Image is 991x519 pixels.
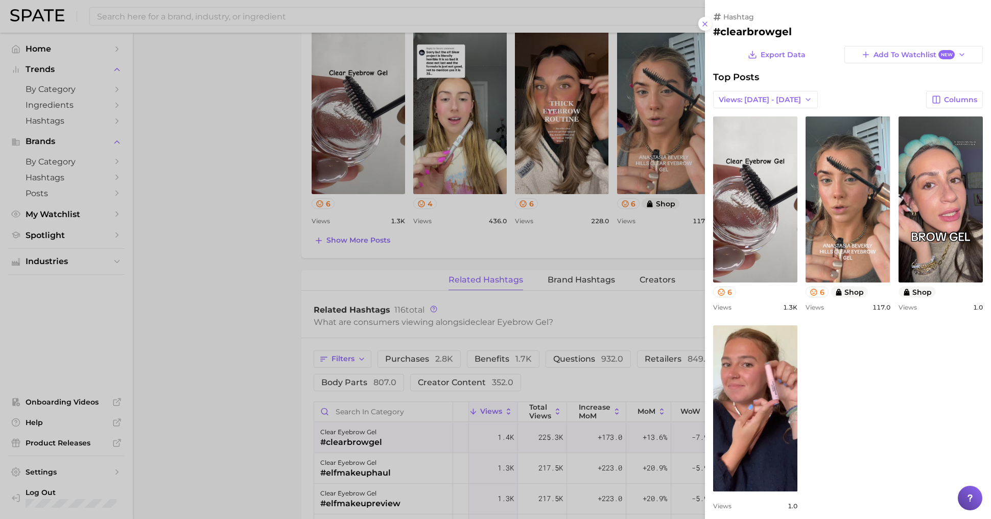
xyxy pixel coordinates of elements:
span: Top Posts [713,72,759,83]
h2: #clearbrowgel [713,26,983,38]
span: Views: [DATE] - [DATE] [719,96,801,104]
button: Add to WatchlistNew [844,46,983,63]
span: 1.0 [788,502,797,510]
button: Columns [926,91,983,108]
span: Views [713,303,732,311]
span: Views [806,303,824,311]
button: Export Data [745,46,808,63]
span: Export Data [761,51,806,59]
span: 1.0 [973,303,983,311]
button: shop [899,287,936,297]
span: 1.3k [783,303,797,311]
button: shop [831,287,868,297]
span: Columns [944,96,977,104]
span: Add to Watchlist [874,50,955,60]
button: 6 [806,287,829,297]
span: hashtag [723,12,754,21]
span: Views [899,303,917,311]
button: 6 [713,287,736,297]
span: 117.0 [872,303,890,311]
span: Views [713,502,732,510]
span: New [938,50,955,60]
button: Views: [DATE] - [DATE] [713,91,818,108]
